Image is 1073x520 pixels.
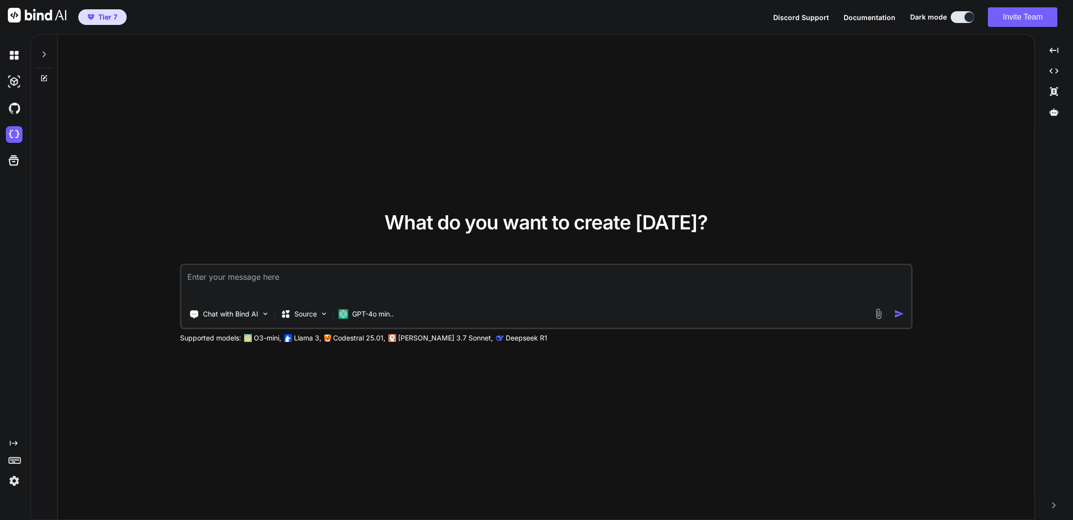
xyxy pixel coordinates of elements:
[254,333,281,343] p: O3-mini,
[294,333,321,343] p: Llama 3,
[338,309,348,319] img: GPT-4o mini
[506,333,547,343] p: Deepseek R1
[6,473,22,489] img: settings
[842,12,894,23] button: Documentation
[384,210,708,234] span: What do you want to create [DATE]?
[88,14,94,20] img: premium
[6,47,22,64] img: darkChat
[320,310,328,318] img: Pick Models
[894,309,904,319] img: icon
[6,100,22,116] img: githubDark
[771,13,827,22] span: Discord Support
[842,13,894,22] span: Documentation
[261,310,269,318] img: Pick Tools
[284,334,292,342] img: Llama2
[6,126,22,143] img: cloudideIcon
[324,335,331,341] img: Mistral-AI
[388,334,396,342] img: claude
[771,12,827,23] button: Discord Support
[180,333,241,343] p: Supported models:
[78,9,127,25] button: premiumTier 7
[873,308,884,319] img: attachment
[294,309,317,319] p: Source
[333,333,385,343] p: Codestral 25.01,
[496,334,504,342] img: claude
[352,309,394,319] p: GPT-4o min..
[244,334,252,342] img: GPT-4
[398,333,493,343] p: [PERSON_NAME] 3.7 Sonnet,
[986,7,1057,27] button: Invite Team
[203,309,258,319] p: Chat with Bind AI
[98,12,117,22] span: Tier 7
[6,73,22,90] img: darkAi-studio
[908,12,945,22] span: Dark mode
[8,8,67,23] img: Bind AI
